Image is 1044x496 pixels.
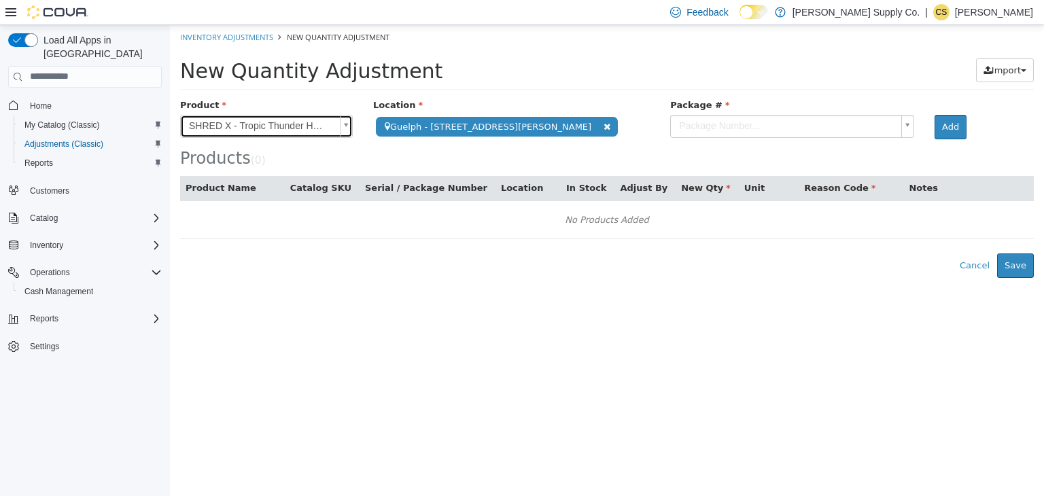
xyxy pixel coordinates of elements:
[24,338,162,355] span: Settings
[739,156,770,170] button: Notes
[24,158,53,169] span: Reports
[10,7,103,17] a: Inventory Adjustments
[38,33,162,60] span: Load All Apps in [GEOGRAPHIC_DATA]
[85,129,92,141] span: 0
[120,156,184,170] button: Catalog SKU
[30,267,70,278] span: Operations
[30,101,52,111] span: Home
[24,311,162,327] span: Reports
[30,313,58,324] span: Reports
[3,263,167,282] button: Operations
[19,155,58,171] a: Reports
[24,237,162,253] span: Inventory
[739,5,768,19] input: Dark Mode
[3,309,167,328] button: Reports
[822,40,851,50] span: Import
[765,90,797,114] button: Add
[19,283,99,300] a: Cash Management
[14,135,167,154] button: Adjustments (Classic)
[195,156,320,170] button: Serial / Package Number
[19,155,162,171] span: Reports
[30,185,69,196] span: Customers
[19,185,855,205] div: No Products Added
[24,210,63,226] button: Catalog
[14,154,167,173] button: Reports
[24,120,100,130] span: My Catalog (Classic)
[500,75,559,85] span: Package #
[3,181,167,200] button: Customers
[450,156,500,170] button: Adjust By
[19,117,105,133] a: My Catalog (Classic)
[24,183,75,199] a: Customers
[925,4,928,20] p: |
[3,236,167,255] button: Inventory
[24,286,93,297] span: Cash Management
[955,4,1033,20] p: [PERSON_NAME]
[574,156,597,170] button: Unit
[3,96,167,116] button: Home
[806,33,864,58] button: Import
[30,240,63,251] span: Inventory
[24,237,69,253] button: Inventory
[19,117,162,133] span: My Catalog (Classic)
[10,90,183,113] a: SHRED X - Tropic Thunder Heavies - Disty & Diamond Infused Pre-Roll - 3x0.5g
[511,158,561,168] span: New Qty
[24,97,162,114] span: Home
[11,90,164,112] span: SHRED X - Tropic Thunder Heavies - Disty & Diamond Infused Pre-Roll - 3x0.5g
[24,98,57,114] a: Home
[10,34,273,58] span: New Quantity Adjustment
[24,182,162,199] span: Customers
[24,210,162,226] span: Catalog
[14,116,167,135] button: My Catalog (Classic)
[500,90,744,113] a: Package Number...
[10,75,56,85] span: Product
[501,90,726,112] span: Package Number...
[24,264,162,281] span: Operations
[933,4,950,20] div: Charisma Santos
[16,156,89,170] button: Product Name
[24,264,75,281] button: Operations
[3,209,167,228] button: Catalog
[782,228,827,253] button: Cancel
[24,338,65,355] a: Settings
[331,156,376,170] button: Location
[827,228,864,253] button: Save
[24,139,103,149] span: Adjustments (Classic)
[30,341,59,352] span: Settings
[793,4,920,20] p: [PERSON_NAME] Supply Co.
[634,158,706,168] span: Reason Code
[19,136,109,152] a: Adjustments (Classic)
[30,213,58,224] span: Catalog
[24,311,64,327] button: Reports
[3,336,167,356] button: Settings
[936,4,947,20] span: CS
[27,5,88,19] img: Cova
[81,129,96,141] small: ( )
[117,7,220,17] span: New Quantity Adjustment
[206,92,448,111] span: Guelph - [STREET_ADDRESS][PERSON_NAME]
[8,90,162,392] nav: Complex example
[19,136,162,152] span: Adjustments (Classic)
[14,282,167,301] button: Cash Management
[203,75,253,85] span: Location
[10,124,81,143] span: Products
[396,156,439,170] button: In Stock
[686,5,728,19] span: Feedback
[19,283,162,300] span: Cash Management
